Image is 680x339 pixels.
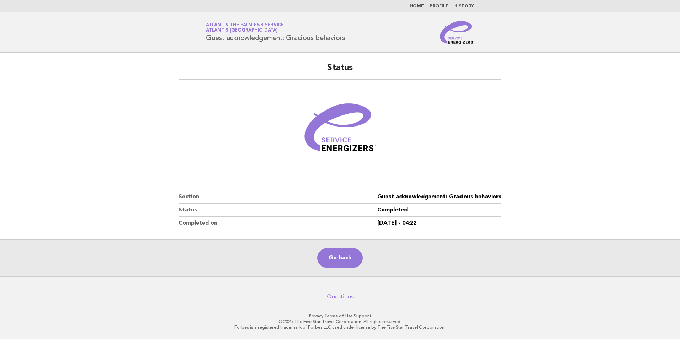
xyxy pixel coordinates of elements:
[297,88,383,173] img: Verified
[430,4,448,9] a: Profile
[317,248,363,268] a: Go back
[354,313,371,318] a: Support
[327,293,354,300] a: Questions
[206,23,345,42] h1: Guest acknowledgement: Gracious behaviors
[122,324,558,330] p: Forbes is a registered trademark of Forbes LLC used under license by The Five Star Travel Corpora...
[206,23,284,33] a: Atlantis the Palm F&B ServiceAtlantis [GEOGRAPHIC_DATA]
[179,217,377,230] dt: Completed on
[179,62,501,80] h2: Status
[377,204,501,217] dd: Completed
[377,217,501,230] dd: [DATE] - 04:22
[410,4,424,9] a: Home
[206,28,278,33] span: Atlantis [GEOGRAPHIC_DATA]
[324,313,353,318] a: Terms of Use
[122,319,558,324] p: © 2025 The Five Star Travel Corporation. All rights reserved.
[122,313,558,319] p: · ·
[377,190,501,204] dd: Guest acknowledgement: Gracious behaviors
[454,4,474,9] a: History
[179,190,377,204] dt: Section
[179,204,377,217] dt: Status
[309,313,323,318] a: Privacy
[440,21,474,44] img: Service Energizers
